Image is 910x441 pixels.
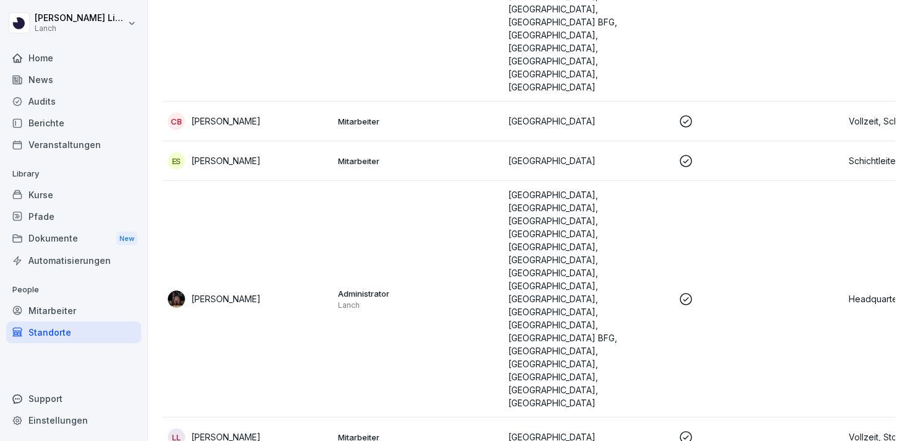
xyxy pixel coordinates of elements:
p: [PERSON_NAME] [191,115,261,128]
a: Einstellungen [6,409,141,431]
a: Audits [6,90,141,112]
p: Mitarbeiter [338,155,498,167]
p: Administrator [338,288,498,299]
p: [GEOGRAPHIC_DATA] [508,115,669,128]
a: News [6,69,141,90]
a: Automatisierungen [6,250,141,271]
p: [GEOGRAPHIC_DATA], [GEOGRAPHIC_DATA], [GEOGRAPHIC_DATA], [GEOGRAPHIC_DATA], [GEOGRAPHIC_DATA], [G... [508,188,669,409]
a: Berichte [6,112,141,134]
p: [GEOGRAPHIC_DATA] [508,154,669,167]
p: [PERSON_NAME] [191,292,261,305]
img: gq6jiwkat9wmwctfmwqffveh.png [168,290,185,308]
a: Kurse [6,184,141,206]
p: People [6,280,141,300]
p: [PERSON_NAME] Liebhold [35,13,125,24]
div: New [116,232,137,246]
div: CB [168,113,185,130]
a: Standorte [6,321,141,343]
div: ES [168,152,185,170]
div: Support [6,388,141,409]
a: DokumenteNew [6,227,141,250]
div: Dokumente [6,227,141,250]
p: Library [6,164,141,184]
a: Home [6,47,141,69]
a: Pfade [6,206,141,227]
p: Lanch [35,24,125,33]
p: Mitarbeiter [338,116,498,127]
p: Lanch [338,300,498,310]
a: Mitarbeiter [6,300,141,321]
p: [PERSON_NAME] [191,154,261,167]
a: Veranstaltungen [6,134,141,155]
